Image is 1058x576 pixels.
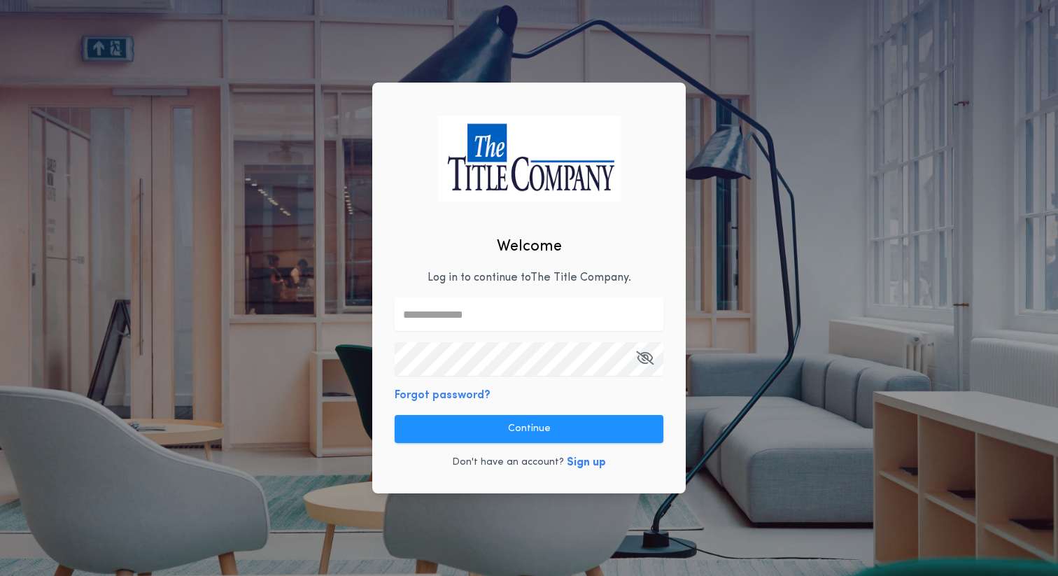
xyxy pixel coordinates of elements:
[452,456,564,470] p: Don't have an account?
[395,415,663,443] button: Continue
[497,235,562,258] h2: Welcome
[437,115,621,202] img: logo
[567,454,606,471] button: Sign up
[428,269,631,286] p: Log in to continue to The Title Company .
[395,387,491,404] button: Forgot password?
